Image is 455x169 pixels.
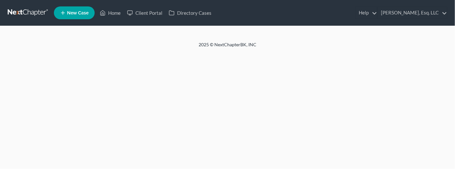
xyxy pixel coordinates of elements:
a: [PERSON_NAME], Esq. LLC [378,7,447,19]
div: 2025 © NextChapterBK, INC [45,41,410,53]
a: Directory Cases [166,7,215,19]
a: Home [97,7,124,19]
a: Client Portal [124,7,166,19]
new-legal-case-button: New Case [54,6,95,19]
a: Help [356,7,377,19]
